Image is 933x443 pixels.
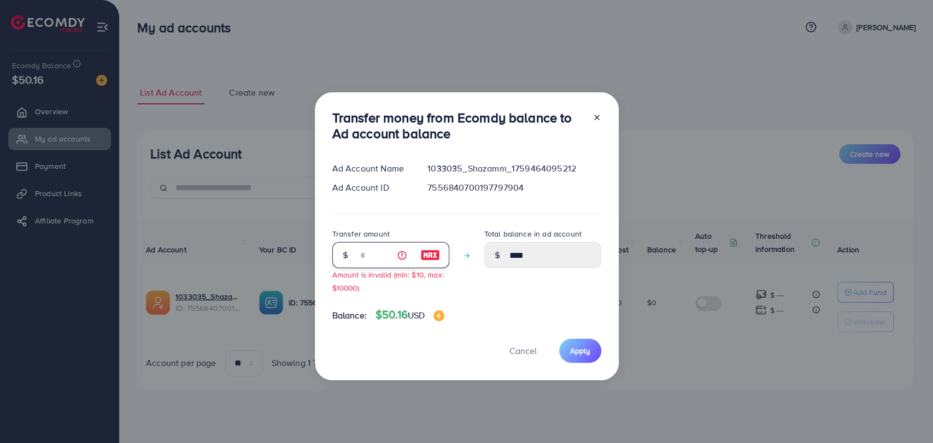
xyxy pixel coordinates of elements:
span: USD [408,309,425,321]
button: Apply [559,339,601,362]
h4: $50.16 [375,308,444,322]
span: Apply [570,345,590,356]
label: Total balance in ad account [484,228,582,239]
img: image [420,249,440,262]
div: Ad Account Name [324,162,419,175]
span: Balance: [332,309,367,322]
img: image [433,310,444,321]
label: Transfer amount [332,228,390,239]
h3: Transfer money from Ecomdy balance to Ad account balance [332,110,584,141]
span: Cancel [509,345,537,357]
button: Cancel [496,339,550,362]
div: Ad Account ID [324,181,419,194]
div: 1033035_Shazamm_1759464095212 [419,162,609,175]
small: Amount is invalid (min: $10, max: $10000) [332,269,444,292]
div: 7556840700197797904 [419,181,609,194]
iframe: Chat [887,394,925,435]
